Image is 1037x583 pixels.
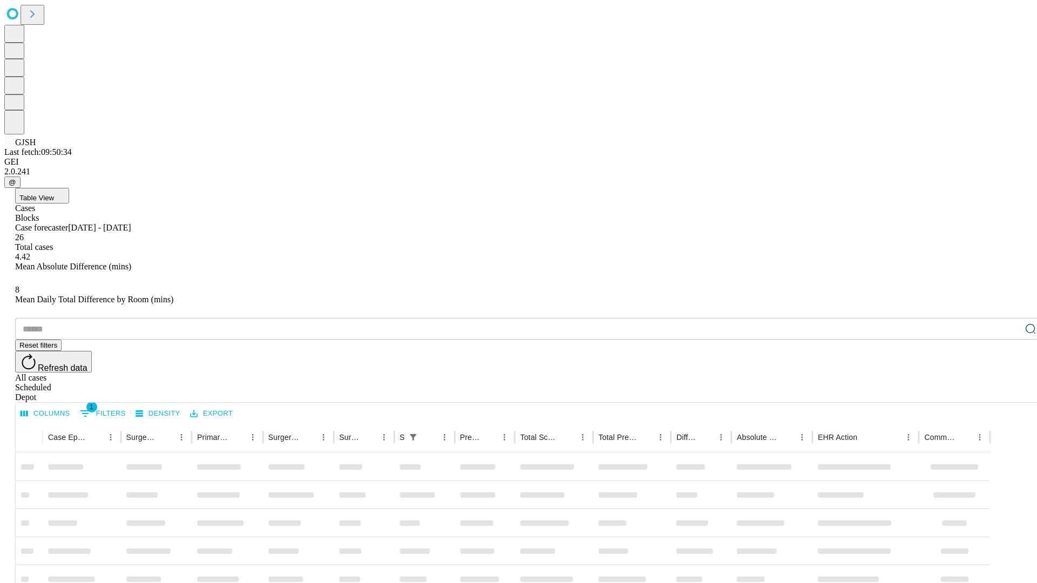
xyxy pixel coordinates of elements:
span: Reset filters [19,341,57,349]
button: Sort [858,430,873,445]
span: 26 [15,233,24,242]
button: Table View [15,188,69,204]
div: Total Predicted Duration [598,433,637,442]
div: Total Scheduled Duration [520,433,559,442]
button: Refresh data [15,351,92,372]
button: Menu [497,430,512,445]
button: Sort [638,430,653,445]
button: Sort [422,430,437,445]
div: Surgeon Name [126,433,158,442]
div: Difference [676,433,697,442]
button: Show filters [77,405,129,422]
div: Primary Service [197,433,228,442]
div: Scheduled In Room Duration [400,433,405,442]
button: Sort [957,430,972,445]
button: Sort [159,430,174,445]
button: Menu [972,430,987,445]
div: EHR Action [818,433,857,442]
span: [DATE] - [DATE] [68,223,131,232]
button: Sort [560,430,575,445]
span: Refresh data [38,363,87,372]
button: @ [4,177,21,188]
button: Density [133,405,183,422]
button: Menu [437,430,452,445]
span: Last fetch: 09:50:34 [4,147,72,157]
span: 4.42 [15,252,30,261]
button: Menu [575,430,590,445]
span: 1 [86,402,97,412]
button: Menu [316,430,331,445]
button: Show filters [406,430,421,445]
button: Menu [245,430,260,445]
button: Sort [779,430,794,445]
div: Surgery Date [339,433,360,442]
button: Sort [361,430,376,445]
button: Menu [794,430,810,445]
button: Sort [88,430,103,445]
div: 1 active filter [406,430,421,445]
span: Table View [19,194,54,202]
div: Case Epic Id [48,433,87,442]
div: Comments [924,433,955,442]
span: GJSH [15,138,36,147]
div: GEI [4,157,1033,167]
button: Sort [301,430,316,445]
div: Surgery Name [268,433,300,442]
span: @ [9,178,16,186]
span: Total cases [15,242,53,252]
div: Absolute Difference [737,433,778,442]
button: Menu [653,430,668,445]
div: Predicted In Room Duration [460,433,481,442]
button: Menu [103,430,118,445]
button: Sort [482,430,497,445]
button: Menu [901,430,916,445]
button: Menu [713,430,729,445]
button: Sort [698,430,713,445]
div: 2.0.241 [4,167,1033,177]
span: 8 [15,285,19,294]
button: Select columns [18,405,73,422]
span: Case forecaster [15,223,68,232]
span: Mean Daily Total Difference by Room (mins) [15,295,173,304]
button: Menu [376,430,392,445]
button: Export [187,405,235,422]
button: Menu [174,430,189,445]
span: Mean Absolute Difference (mins) [15,262,131,271]
button: Reset filters [15,340,62,351]
button: Sort [230,430,245,445]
